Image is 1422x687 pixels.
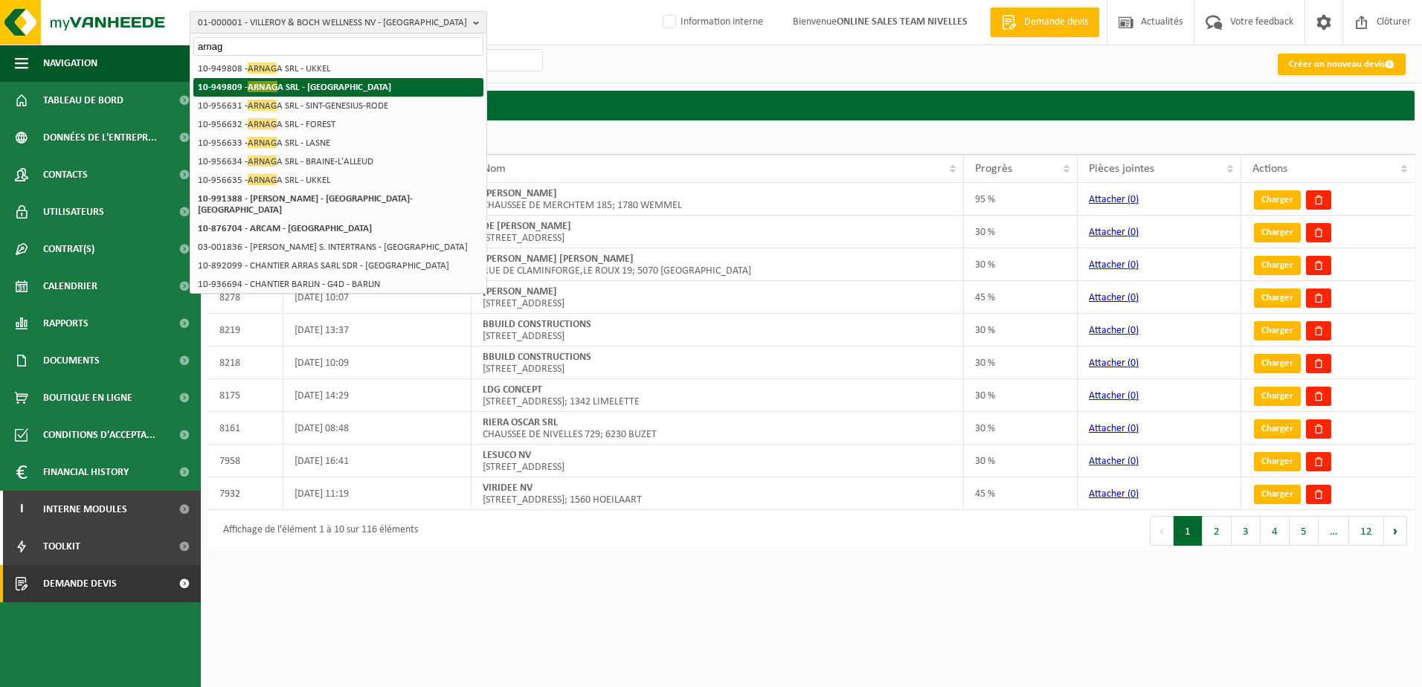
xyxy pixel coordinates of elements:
[1278,54,1406,75] a: Créer un nouveau devis
[472,281,964,314] td: [STREET_ADDRESS]
[964,477,1078,510] td: 45 %
[1089,390,1139,401] a: Attacher (0)
[193,59,483,78] li: 10-949808 - A SRL - UKKEL
[1254,223,1301,242] a: Charger
[483,450,531,461] strong: LESUCO NV
[208,379,283,412] td: 8175
[43,565,117,602] span: Demande devis
[190,11,487,33] button: 01-000001 - VILLEROY & BOCH WELLNESS NV - [GEOGRAPHIC_DATA]
[43,119,157,156] span: Données de l'entrepr...
[193,275,483,294] li: 10-936694 - CHANTIER BARLIN - G4D - BARLIN
[1130,488,1136,500] span: 0
[1254,452,1301,471] a: Charger
[248,155,277,167] span: ARNAG
[472,248,964,281] td: RUE DE CLAMINFORGE,LE ROUX 19; 5070 [GEOGRAPHIC_DATA]
[1254,419,1301,439] a: Charger
[198,224,372,233] strong: 10-876704 - ARCAM - [GEOGRAPHIC_DATA]
[1252,163,1287,175] span: Actions
[193,152,483,171] li: 10-956634 - A SRL - BRAINE-L'ALLEUD
[283,477,472,510] td: [DATE] 11:19
[1203,516,1232,546] button: 2
[248,118,277,129] span: ARNAG
[483,352,591,363] strong: BBUILD CONSTRUCTIONS
[248,137,277,148] span: ARNAG
[43,305,89,342] span: Rapports
[964,281,1078,314] td: 45 %
[43,45,97,82] span: Navigation
[483,319,591,330] strong: BBUILD CONSTRUCTIONS
[1232,516,1261,546] button: 3
[43,268,97,305] span: Calendrier
[1089,358,1139,369] a: Attacher (0)
[43,379,132,416] span: Boutique en ligne
[1261,516,1290,546] button: 4
[964,248,1078,281] td: 30 %
[472,346,964,379] td: [STREET_ADDRESS]
[193,238,483,257] li: 03-001836 - [PERSON_NAME] S. INTERTRANS - [GEOGRAPHIC_DATA]
[472,379,964,412] td: [STREET_ADDRESS]; 1342 LIMELETTE
[964,412,1078,445] td: 30 %
[283,445,472,477] td: [DATE] 16:41
[1384,516,1407,546] button: Next
[248,81,277,92] span: ARNAG
[198,194,413,215] strong: 10-991388 - [PERSON_NAME] - [GEOGRAPHIC_DATA]-[GEOGRAPHIC_DATA]
[193,97,483,115] li: 10-956631 - A SRL - SINT-GENESIUS-RODE
[208,445,283,477] td: 7958
[1254,190,1301,210] a: Charger
[1089,456,1139,467] a: Attacher (0)
[964,346,1078,379] td: 30 %
[1130,456,1136,467] span: 0
[1130,227,1136,238] span: 0
[208,314,283,346] td: 8219
[1020,15,1092,30] span: Demande devis
[1130,194,1136,205] span: 0
[1130,423,1136,434] span: 0
[1254,321,1301,341] a: Charger
[15,491,28,528] span: I
[1089,194,1139,205] a: Attacher (0)
[1150,516,1174,546] button: Previous
[472,477,964,510] td: [STREET_ADDRESS]; 1560 HOEILAART
[43,491,127,528] span: Interne modules
[472,183,964,216] td: CHAUSSEE DE MERCHTEM 185; 1780 WEMMEL
[472,314,964,346] td: [STREET_ADDRESS]
[43,156,88,193] span: Contacts
[483,286,557,297] strong: [PERSON_NAME]
[483,254,634,265] strong: [PERSON_NAME] [PERSON_NAME]
[1290,516,1319,546] button: 5
[472,412,964,445] td: CHAUSSEE DE NIVELLES 729; 6230 BUZET
[248,174,277,185] span: ARNAG
[964,314,1078,346] td: 30 %
[248,100,277,111] span: ARNAG
[193,257,483,275] li: 10-892099 - CHANTIER ARRAS SARL SDR - [GEOGRAPHIC_DATA]
[1089,227,1139,238] a: Attacher (0)
[43,230,94,268] span: Contrat(s)
[1254,288,1301,308] a: Charger
[43,342,100,379] span: Documents
[248,62,277,74] span: ARNAG
[43,193,104,230] span: Utilisateurs
[208,91,1415,120] h2: Demande devis
[1254,354,1301,373] a: Charger
[283,281,472,314] td: [DATE] 10:07
[1254,256,1301,275] a: Charger
[483,163,506,175] span: Nom
[472,216,964,248] td: [STREET_ADDRESS]
[1319,516,1349,546] span: …
[193,134,483,152] li: 10-956633 - A SRL - LASNE
[283,412,472,445] td: [DATE] 08:48
[43,528,80,565] span: Toolkit
[1130,259,1136,271] span: 0
[193,115,483,134] li: 10-956632 - A SRL - FOREST
[990,7,1099,37] a: Demande devis
[283,346,472,379] td: [DATE] 10:09
[198,12,467,34] span: 01-000001 - VILLEROY & BOCH WELLNESS NV - [GEOGRAPHIC_DATA]
[975,163,1012,175] span: Progrès
[1130,358,1136,369] span: 0
[472,445,964,477] td: [STREET_ADDRESS]
[198,81,391,92] strong: 10-949809 - A SRL - [GEOGRAPHIC_DATA]
[208,346,283,379] td: 8218
[283,379,472,412] td: [DATE] 14:29
[1254,387,1301,406] a: Charger
[208,281,283,314] td: 8278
